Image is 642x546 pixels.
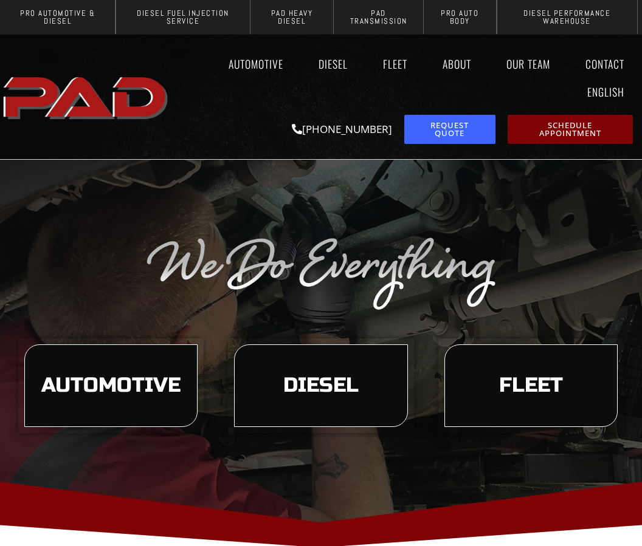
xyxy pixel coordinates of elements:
[217,50,295,78] a: Automotive
[173,50,642,106] nav: Menu
[520,121,620,137] span: Schedule Appointment
[9,9,106,25] span: Pro Automotive & Diesel
[343,9,414,25] span: PAD Transmission
[125,9,241,25] span: Diesel Fuel Injection Service
[145,233,498,312] img: The image displays the phrase "We Do Everything" in a silver, cursive font on a transparent backg...
[495,50,562,78] a: Our Team
[431,50,483,78] a: About
[433,9,487,25] span: Pro Auto Body
[41,375,181,396] span: Automotive
[404,115,495,144] a: request a service or repair quote
[508,115,633,144] a: schedule repair or service appointment
[574,50,636,78] a: Contact
[444,344,618,427] a: learn more about our fleet services
[499,375,563,396] span: Fleet
[307,50,359,78] a: Diesel
[292,122,392,136] a: [PHONE_NUMBER]
[576,78,642,106] a: English
[234,344,407,427] a: learn more about our diesel services
[24,344,198,427] a: learn more about our automotive services
[283,375,359,396] span: Diesel
[417,121,483,137] span: Request Quote
[371,50,419,78] a: Fleet
[260,9,324,25] span: PAD Heavy Diesel
[506,9,628,25] span: Diesel Performance Warehouse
